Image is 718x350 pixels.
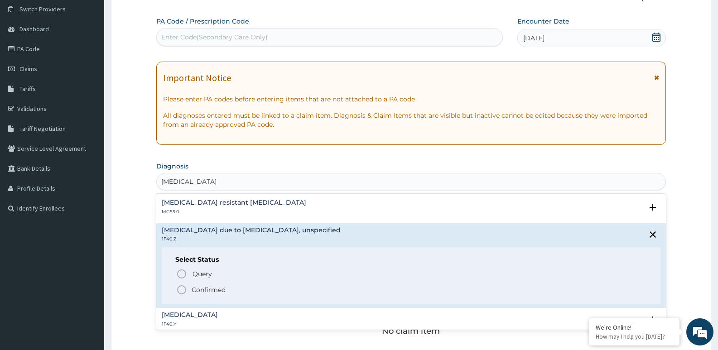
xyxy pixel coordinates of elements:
div: Minimize live chat window [149,5,170,26]
p: Confirmed [192,285,226,294]
h6: Select Status [175,256,647,263]
span: [DATE] [523,34,545,43]
p: Please enter PA codes before entering items that are not attached to a PA code [163,95,659,104]
span: We're online! [53,114,125,206]
h1: Important Notice [163,73,231,83]
span: Tariffs [19,85,36,93]
div: Enter Code(Secondary Care Only) [161,33,268,42]
i: open select status [647,314,658,325]
h4: [MEDICAL_DATA] due to [MEDICAL_DATA], unspecified [162,227,341,234]
div: Chat with us now [47,51,152,62]
i: status option filled [176,284,187,295]
h4: [MEDICAL_DATA] resistant [MEDICAL_DATA] [162,199,306,206]
span: Claims [19,65,37,73]
img: d_794563401_company_1708531726252_794563401 [17,45,37,68]
p: 1F40.Z [162,236,341,242]
i: status option query [176,268,187,279]
p: All diagnoses entered must be linked to a claim item. Diagnosis & Claim Items that are visible bu... [163,111,659,129]
p: No claim item [382,326,440,336]
label: PA Code / Prescription Code [156,17,249,26]
span: Tariff Negotiation [19,125,66,133]
h4: [MEDICAL_DATA] [162,312,218,318]
p: 1F40.Y [162,321,218,327]
div: We're Online! [596,323,673,331]
i: close select status [647,229,658,240]
span: Dashboard [19,25,49,33]
i: open select status [647,202,658,213]
span: Query [193,269,212,278]
span: Switch Providers [19,5,66,13]
label: Diagnosis [156,162,188,171]
p: How may I help you today? [596,333,673,340]
label: Encounter Date [517,17,569,26]
p: MG55.0 [162,209,306,215]
textarea: Type your message and hit 'Enter' [5,247,173,279]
